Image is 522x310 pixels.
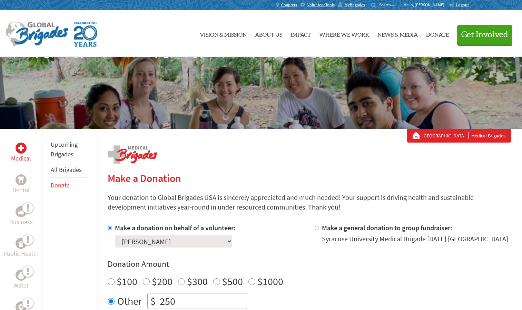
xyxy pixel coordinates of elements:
[11,154,31,163] p: Medical
[117,275,137,288] label: $100
[74,22,97,47] img: Global Brigades Celebrating 20 Years
[108,145,157,164] img: logo-medical.png
[3,249,39,259] p: Public Health
[158,293,247,309] input: Enter Amount
[187,275,208,288] label: $300
[13,281,29,290] p: Water
[12,185,30,195] p: Dental
[422,132,469,139] a: [GEOGRAPHIC_DATA]
[200,16,247,51] a: Vision & Mission
[51,166,82,174] a: All Brigades
[51,181,70,189] a: Donate
[322,234,508,244] div: Syracuse University Medical Brigade [DATE] [GEOGRAPHIC_DATA]
[51,178,88,193] li: Donate
[281,2,297,8] span: Chapters
[413,132,505,139] div: Medical Brigades
[51,137,88,162] li: Upcoming Brigades
[377,16,418,51] a: News & Media
[9,206,33,227] a: BusinessBusiness
[461,31,508,39] span: Get Involved
[18,209,24,214] img: Business
[379,2,399,7] input: Search...
[9,217,33,227] p: Business
[11,143,31,163] a: MedicalMedical
[3,238,39,259] a: Public HealthPublic Health
[108,172,511,184] h2: Make a Donation
[16,206,27,217] div: Business
[456,2,469,7] span: Logout
[457,25,512,45] button: Get Involved
[322,223,452,232] label: Make a general donation to group fundraiser:
[345,2,365,8] span: MyBrigades
[404,2,449,8] p: Hello, [PERSON_NAME]!
[6,22,68,47] img: Global Brigades Logo
[222,275,243,288] label: $500
[16,174,27,185] div: Dental
[12,174,30,195] a: DentalDental
[108,259,511,270] h4: Donation Amount
[16,270,27,281] div: Water
[18,271,24,279] img: Water
[148,293,158,309] div: $
[18,145,24,151] img: Medical
[449,2,469,8] a: Logout
[18,304,24,310] img: Engineering
[257,275,283,288] label: $1000
[18,176,24,183] img: Dental
[152,275,173,288] label: $200
[426,16,449,51] a: Donate
[108,193,511,212] p: Your donation to Global Brigades USA is sincerely appreciated and much needed! Your support is dr...
[255,16,282,51] a: About Us
[51,162,88,178] li: All Brigades
[16,238,27,249] div: Public Health
[319,16,369,51] a: Where We Work
[117,293,142,309] label: Other
[307,2,335,8] span: Volunteer Tools
[290,16,311,51] a: Impact
[13,270,29,290] a: WaterWater
[51,141,78,158] a: Upcoming Brigades
[16,143,27,154] div: Medical
[115,223,236,232] label: Make a donation on behalf of a volunteer:
[18,240,24,247] img: Public Health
